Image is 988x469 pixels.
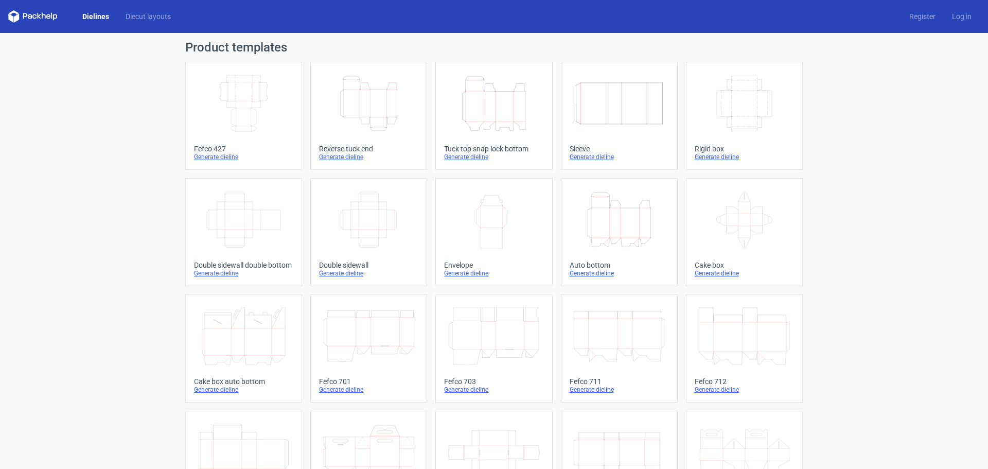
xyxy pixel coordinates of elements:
[319,145,418,153] div: Reverse tuck end
[319,269,418,277] div: Generate dieline
[194,153,293,161] div: Generate dieline
[901,11,944,22] a: Register
[194,269,293,277] div: Generate dieline
[435,294,552,403] a: Fefco 703Generate dieline
[319,261,418,269] div: Double sidewall
[695,377,794,386] div: Fefco 712
[444,386,543,394] div: Generate dieline
[695,145,794,153] div: Rigid box
[444,145,543,153] div: Tuck top snap lock bottom
[570,269,669,277] div: Generate dieline
[319,386,418,394] div: Generate dieline
[570,261,669,269] div: Auto bottom
[444,261,543,269] div: Envelope
[686,294,803,403] a: Fefco 712Generate dieline
[319,377,418,386] div: Fefco 701
[561,178,678,286] a: Auto bottomGenerate dieline
[194,377,293,386] div: Cake box auto bottom
[435,62,552,170] a: Tuck top snap lock bottomGenerate dieline
[570,153,669,161] div: Generate dieline
[695,153,794,161] div: Generate dieline
[185,62,302,170] a: Fefco 427Generate dieline
[435,178,552,286] a: EnvelopeGenerate dieline
[686,62,803,170] a: Rigid boxGenerate dieline
[570,386,669,394] div: Generate dieline
[570,377,669,386] div: Fefco 711
[695,261,794,269] div: Cake box
[117,11,179,22] a: Diecut layouts
[74,11,117,22] a: Dielines
[310,294,427,403] a: Fefco 701Generate dieline
[194,145,293,153] div: Fefco 427
[561,62,678,170] a: SleeveGenerate dieline
[185,41,803,54] h1: Product templates
[310,178,427,286] a: Double sidewallGenerate dieline
[444,377,543,386] div: Fefco 703
[185,178,302,286] a: Double sidewall double bottomGenerate dieline
[194,261,293,269] div: Double sidewall double bottom
[561,294,678,403] a: Fefco 711Generate dieline
[194,386,293,394] div: Generate dieline
[570,145,669,153] div: Sleeve
[185,294,302,403] a: Cake box auto bottomGenerate dieline
[444,269,543,277] div: Generate dieline
[310,62,427,170] a: Reverse tuck endGenerate dieline
[686,178,803,286] a: Cake boxGenerate dieline
[319,153,418,161] div: Generate dieline
[695,386,794,394] div: Generate dieline
[944,11,980,22] a: Log in
[695,269,794,277] div: Generate dieline
[444,153,543,161] div: Generate dieline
